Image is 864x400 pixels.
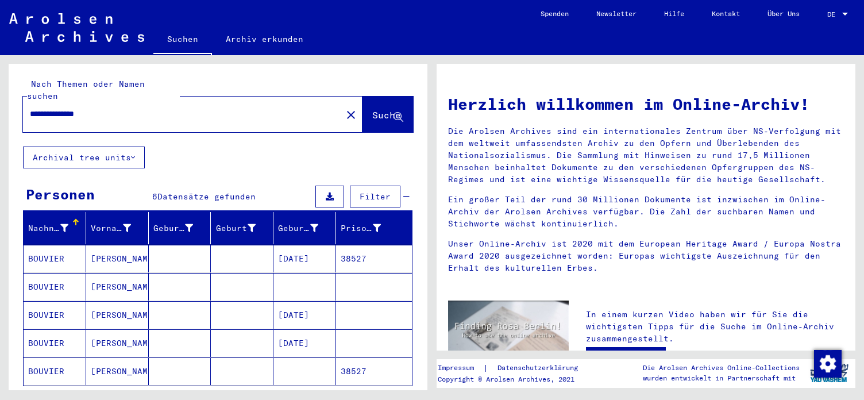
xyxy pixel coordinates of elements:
[808,359,851,387] img: yv_logo.png
[215,219,273,237] div: Geburt‏
[586,347,666,370] a: Video ansehen
[448,194,844,230] p: Ein großer Teil der rund 30 Millionen Dokumente ist inzwischen im Online-Archiv der Arolsen Archi...
[152,191,157,202] span: 6
[24,301,86,329] mat-cell: BOUVIER
[273,301,336,329] mat-cell: [DATE]
[157,191,256,202] span: Datensätze gefunden
[86,357,149,385] mat-cell: [PERSON_NAME]
[341,219,398,237] div: Prisoner #
[153,25,212,55] a: Suchen
[211,212,273,244] mat-header-cell: Geburt‏
[372,109,401,121] span: Suche
[827,10,840,18] span: DE
[273,245,336,272] mat-cell: [DATE]
[448,92,844,116] h1: Herzlich willkommen im Online-Archiv!
[360,191,391,202] span: Filter
[350,186,400,207] button: Filter
[91,219,148,237] div: Vorname
[362,97,413,132] button: Suche
[27,79,145,101] mat-label: Nach Themen oder Namen suchen
[24,357,86,385] mat-cell: BOUVIER
[814,350,842,378] img: Zustimmung ändern
[91,222,131,234] div: Vorname
[448,301,569,366] img: video.jpg
[336,212,412,244] mat-header-cell: Prisoner #
[643,363,800,373] p: Die Arolsen Archives Online-Collections
[215,222,256,234] div: Geburt‏
[212,25,317,53] a: Archiv erkunden
[336,245,412,272] mat-cell: 38527
[278,222,318,234] div: Geburtsdatum
[448,238,844,274] p: Unser Online-Archiv ist 2020 mit dem European Heritage Award / Europa Nostra Award 2020 ausgezeic...
[86,212,149,244] mat-header-cell: Vorname
[28,219,86,237] div: Nachname
[344,108,358,122] mat-icon: close
[813,349,841,377] div: Zustimmung ändern
[438,374,592,384] p: Copyright © Arolsen Archives, 2021
[586,309,844,345] p: In einem kurzen Video haben wir für Sie die wichtigsten Tipps für die Suche im Online-Archiv zusa...
[273,329,336,357] mat-cell: [DATE]
[86,245,149,272] mat-cell: [PERSON_NAME]
[438,362,592,374] div: |
[488,362,592,374] a: Datenschutzerklärung
[24,273,86,301] mat-cell: BOUVIER
[153,222,194,234] div: Geburtsname
[86,273,149,301] mat-cell: [PERSON_NAME]
[448,125,844,186] p: Die Arolsen Archives sind ein internationales Zentrum über NS-Verfolgung mit dem weltweit umfasse...
[438,362,483,374] a: Impressum
[23,147,145,168] button: Archival tree units
[28,222,68,234] div: Nachname
[340,103,362,126] button: Clear
[24,245,86,272] mat-cell: BOUVIER
[643,373,800,383] p: wurden entwickelt in Partnerschaft mit
[149,212,211,244] mat-header-cell: Geburtsname
[278,219,335,237] div: Geburtsdatum
[86,329,149,357] mat-cell: [PERSON_NAME]
[336,357,412,385] mat-cell: 38527
[9,13,144,42] img: Arolsen_neg.svg
[86,301,149,329] mat-cell: [PERSON_NAME]
[24,329,86,357] mat-cell: BOUVIER
[153,219,211,237] div: Geburtsname
[273,212,336,244] mat-header-cell: Geburtsdatum
[26,184,95,205] div: Personen
[24,212,86,244] mat-header-cell: Nachname
[341,222,381,234] div: Prisoner #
